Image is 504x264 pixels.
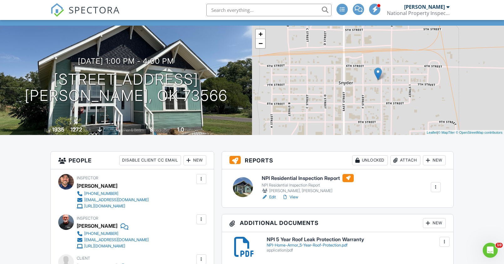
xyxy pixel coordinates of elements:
a: [URL][DOMAIN_NAME] [77,243,149,249]
span: Client [77,256,90,261]
div: Disable Client CC Email [119,155,181,165]
div: [PERSON_NAME] [77,181,117,191]
div: [PHONE_NUMBER] [84,231,118,236]
a: Zoom out [256,39,265,48]
h3: Additional Documents [222,214,453,232]
a: [PHONE_NUMBER] [77,191,149,197]
a: [EMAIL_ADDRESS][DOMAIN_NAME] [77,197,149,203]
div: New [423,218,446,228]
div: 3 [150,126,153,133]
div: application/pdf [267,248,446,253]
a: NPI Residential Inspection Report NPI Residential Inspection Report [PERSON_NAME], [PERSON_NAME] [262,174,354,194]
a: View [282,194,298,200]
h6: NPI Residential Inspection Report [262,174,354,182]
div: [URL][DOMAIN_NAME] [84,204,125,209]
div: 1272 [70,126,82,133]
h3: Reports [222,152,453,169]
a: © OpenStreetMap contributors [456,131,502,134]
div: [PHONE_NUMBER] [84,191,118,196]
iframe: Intercom live chat [483,243,498,258]
div: [PERSON_NAME], [PERSON_NAME] [262,188,354,194]
span: bedrooms [154,128,171,132]
span: Inspector [77,176,98,180]
input: Search everything... [206,4,332,16]
span: sq. ft. [83,128,92,132]
div: [URL][DOMAIN_NAME] [84,244,125,249]
div: 1.0 [177,126,184,133]
div: [PERSON_NAME] [404,4,445,10]
a: Zoom in [256,29,265,39]
div: [EMAIL_ADDRESS][DOMAIN_NAME] [84,197,149,202]
a: [PHONE_NUMBER] [77,231,149,237]
a: © MapTiler [438,131,455,134]
a: Leaflet [427,131,437,134]
div: NPI-Home-Armor_5-Year-Roof-Protection.pdf [267,243,446,248]
div: | [425,130,504,135]
h6: NPI 5 Year Roof Leak Protection Warranty [267,237,446,242]
div: [PERSON_NAME] [77,221,117,231]
a: NPI 5 Year Roof Leak Protection Warranty NPI-Home-Armor_5-Year-Roof-Protection.pdf application/pdf [267,237,446,253]
a: Edit [262,194,276,200]
div: 1935 [52,126,64,133]
div: NPI Residential Inspection Report [262,183,354,188]
h3: [DATE] 1:00 pm - 4:00 pm [78,57,174,65]
span: 10 [496,243,503,248]
span: bathrooms [185,128,203,132]
h3: People [51,152,214,169]
h1: [STREET_ADDRESS] [PERSON_NAME], OK 73566 [25,71,228,104]
span: Built [44,128,51,132]
span: Crawlspace/Pier & Beam [103,128,144,132]
div: New [183,155,206,165]
a: [URL][DOMAIN_NAME] [77,203,149,209]
span: SPECTORA [69,3,120,16]
div: National Property Inspections [387,10,450,16]
img: The Best Home Inspection Software - Spectora [50,3,64,17]
div: Attach [390,155,420,165]
a: SPECTORA [50,8,120,22]
span: Inspector [77,216,98,221]
div: [EMAIL_ADDRESS][DOMAIN_NAME] [84,237,149,242]
a: [EMAIL_ADDRESS][DOMAIN_NAME] [77,237,149,243]
div: New [423,155,446,165]
div: Unlocked [352,155,388,165]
